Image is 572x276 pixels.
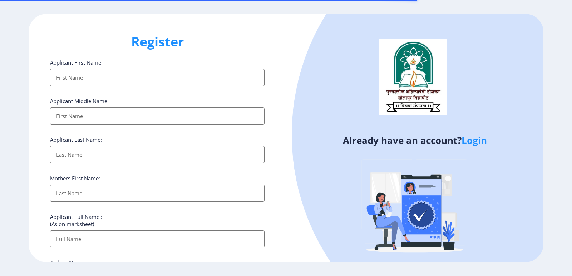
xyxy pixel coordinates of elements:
label: Applicant Last Name: [50,136,102,143]
label: Mothers First Name: [50,175,100,182]
input: First Name [50,107,265,125]
h1: Register [50,33,265,50]
label: Applicant Middle Name: [50,97,109,105]
img: Verified-rafiki.svg [352,146,477,271]
input: Full Name [50,230,265,247]
label: Applicant First Name: [50,59,103,66]
input: Last Name [50,185,265,202]
label: Aadhar Number : [50,259,92,266]
h4: Already have an account? [291,135,538,146]
img: logo [379,39,447,115]
input: Last Name [50,146,265,163]
a: Login [462,134,487,147]
input: First Name [50,69,265,86]
label: Applicant Full Name : (As on marksheet) [50,213,102,227]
